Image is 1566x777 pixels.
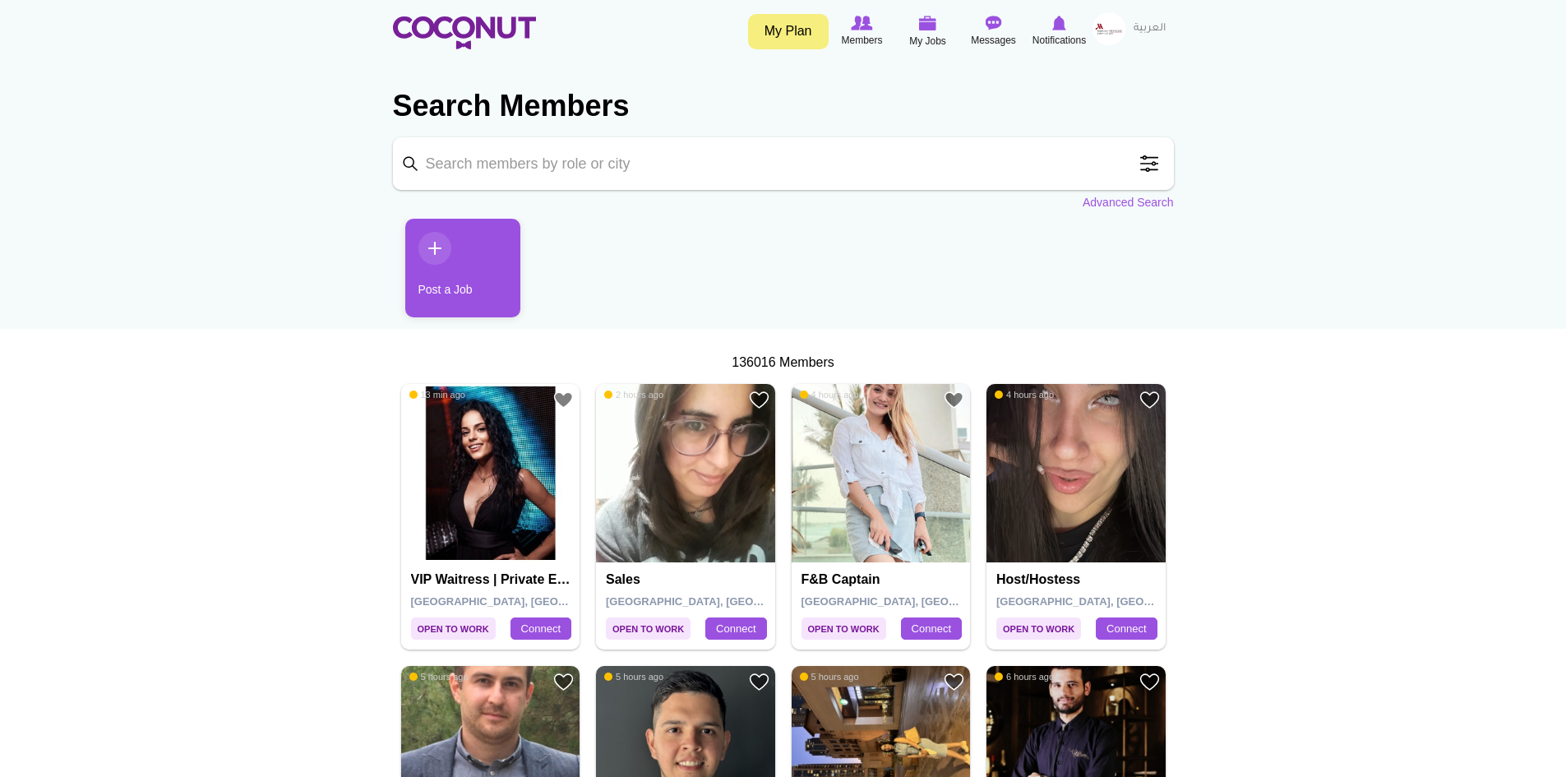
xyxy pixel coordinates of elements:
span: Open to Work [996,617,1081,640]
span: 13 min ago [409,389,465,400]
span: Open to Work [606,617,691,640]
h4: VIP Waitress | Private Events & Event Production Specialist [411,572,575,587]
a: Add to Favourites [944,672,964,692]
h4: Host/Hostess [996,572,1160,587]
img: Messages [986,16,1002,30]
span: [GEOGRAPHIC_DATA], [GEOGRAPHIC_DATA] [411,595,645,608]
a: العربية [1125,12,1174,45]
a: Connect [510,617,571,641]
a: Add to Favourites [749,390,769,410]
a: Add to Favourites [1139,672,1160,692]
span: 4 hours ago [800,389,859,400]
h4: F&B captain [801,572,965,587]
a: Connect [901,617,962,641]
a: Post a Job [405,219,520,317]
img: Browse Members [851,16,872,30]
a: Connect [1096,617,1157,641]
a: Messages Messages [961,12,1027,50]
span: Members [841,32,882,49]
h4: Sales [606,572,769,587]
span: 2 hours ago [604,389,663,400]
span: 5 hours ago [409,671,469,682]
a: Notifications Notifications [1027,12,1093,50]
span: Notifications [1032,32,1086,49]
span: 4 hours ago [995,389,1054,400]
span: My Jobs [909,33,946,49]
img: My Jobs [919,16,937,30]
a: My Jobs My Jobs [895,12,961,51]
a: Add to Favourites [1139,390,1160,410]
li: 1 / 1 [393,219,508,330]
span: Open to Work [411,617,496,640]
span: [GEOGRAPHIC_DATA], [GEOGRAPHIC_DATA] [996,595,1231,608]
input: Search members by role or city [393,137,1174,190]
span: [GEOGRAPHIC_DATA], [GEOGRAPHIC_DATA] [606,595,840,608]
span: 5 hours ago [604,671,663,682]
span: Messages [971,32,1016,49]
a: Connect [705,617,766,641]
span: 5 hours ago [800,671,859,682]
img: Home [393,16,536,49]
span: 6 hours ago [995,671,1054,682]
span: [GEOGRAPHIC_DATA], [GEOGRAPHIC_DATA] [801,595,1036,608]
span: Open to Work [801,617,886,640]
a: Add to Favourites [553,390,574,410]
img: Notifications [1052,16,1066,30]
a: Add to Favourites [944,390,964,410]
a: Browse Members Members [829,12,895,50]
div: 136016 Members [393,354,1174,372]
a: Add to Favourites [553,672,574,692]
a: My Plan [748,14,829,49]
a: Advanced Search [1083,194,1174,210]
a: Add to Favourites [749,672,769,692]
h2: Search Members [393,86,1174,126]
